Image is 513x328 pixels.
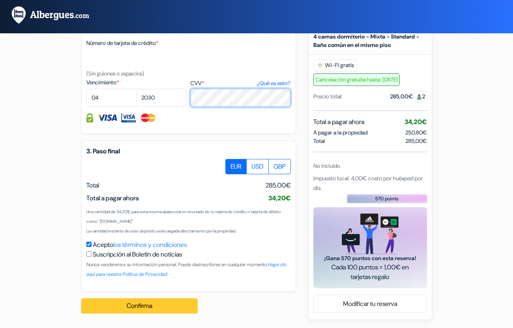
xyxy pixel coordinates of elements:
[342,214,399,254] img: gift_card_hero_new.png
[93,250,182,259] label: Suscripción al Boletín de noticias
[323,254,417,263] span: ¡Gana 570 puntos con esta reserva!
[93,240,187,250] label: Acepto
[190,79,290,88] label: CVV
[313,137,325,145] span: Total
[140,113,156,122] img: Master Card
[86,181,99,189] span: Total
[317,62,323,69] img: free_wifi.svg
[314,296,427,312] a: Modificar tu reserva
[266,181,291,190] span: 285,00€
[413,91,427,102] span: 2
[225,159,247,174] label: EUR
[268,159,291,174] label: GBP
[86,261,287,277] small: Nunca venderemos su información personal. Puede desinscribirse en cualquier momento.
[86,194,139,202] span: Total a pagar ahora
[86,228,236,234] small: La cantidad restante de este depósito será cargada directamente por la propiedad.
[246,159,269,174] label: USD
[313,162,427,170] div: No Incluido
[86,78,186,87] label: Vencimiento
[86,261,287,277] a: Haga clic aquí para nuestra Política de Privacidad.
[86,209,281,224] small: Una cantidad de 34,20€ para esta reserva aparecerá en el estado de tu tarjeta de crédito o tarjet...
[86,113,93,122] img: Información de la Tarjeta de crédito totalmente protegida y encriptada
[405,129,427,136] span: 250,80€
[313,73,400,86] span: Cancelación gratuita hasta: [DATE]
[86,39,158,47] label: Número de tarjeta de crédito
[323,263,417,282] span: Cada 100 puntos = 1,00€ en tarjetas regalo
[313,59,358,71] span: Wi-Fi gratis
[313,92,343,101] div: Precio total:
[390,92,427,101] div: 285,00€
[10,5,99,25] img: Albergues.com
[257,79,290,88] a: ¿Qué es esto?
[375,195,399,202] span: 570 points
[405,118,427,126] span: 34,20€
[86,147,291,155] h5: 3. Paso final
[268,194,291,202] span: 34,20€
[121,113,136,122] img: Visa Electron
[416,94,422,100] img: guest.svg
[97,113,117,122] img: Visa
[313,117,364,127] span: Total a pagar ahora
[313,175,423,192] span: Impuesto local: 4,00€ costo por huésped por día
[313,128,368,137] span: A pagar a la propiedad
[405,137,427,145] span: 285,00€
[113,240,187,249] a: los términos y condiciones
[81,298,198,314] button: Confirma
[86,70,144,77] small: (Sin guiones o espacios)
[226,159,291,174] div: Basic radio toggle button group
